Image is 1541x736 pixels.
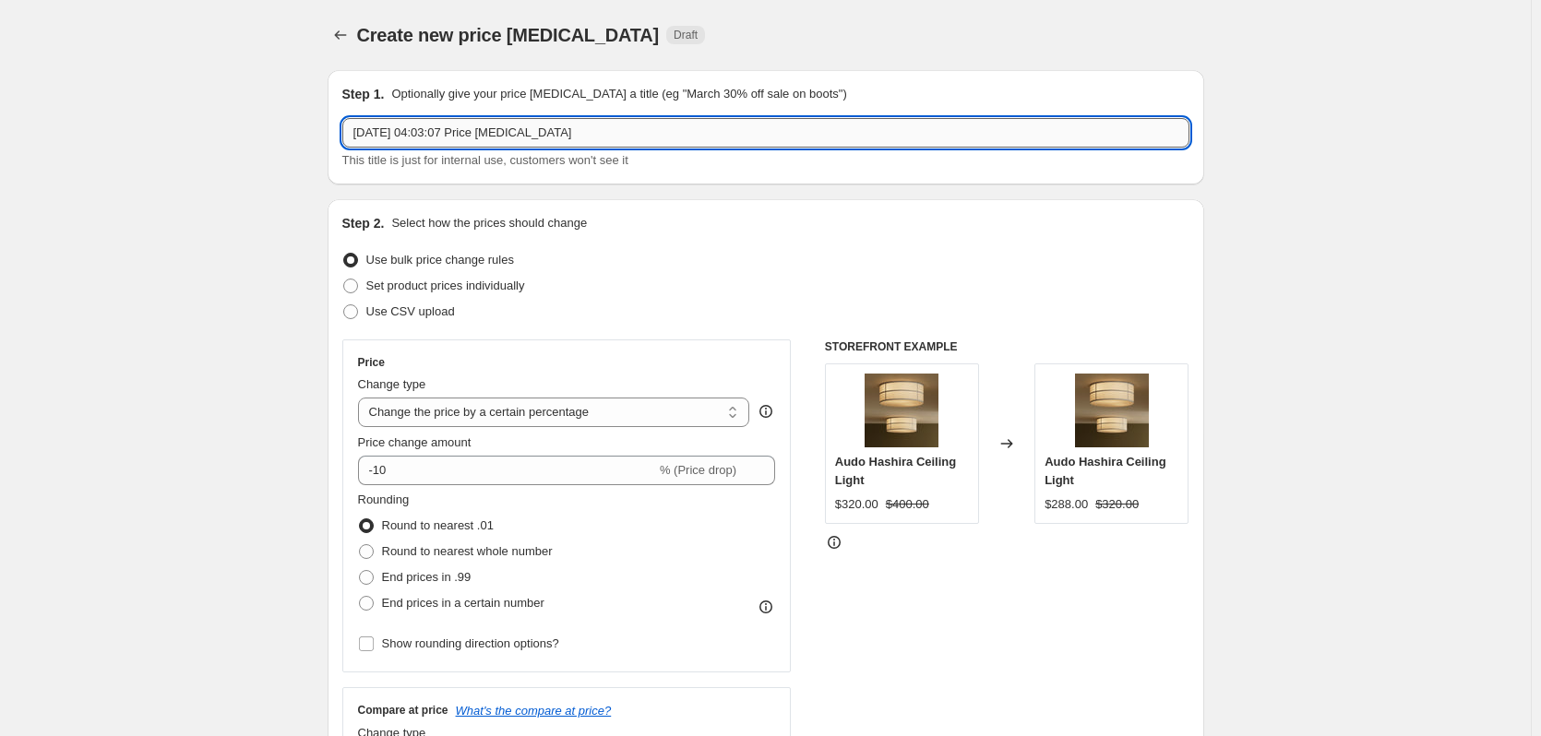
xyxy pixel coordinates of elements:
[366,279,525,292] span: Set product prices individually
[382,570,472,584] span: End prices in .99
[1095,495,1139,514] strike: $320.00
[1045,455,1165,487] span: Audo Hashira Ceiling Light
[382,544,553,558] span: Round to nearest whole number
[886,495,929,514] strike: $400.00
[366,304,455,318] span: Use CSV upload
[382,518,494,532] span: Round to nearest .01
[342,118,1189,148] input: 30% off holiday sale
[357,25,660,45] span: Create new price [MEDICAL_DATA]
[835,495,878,514] div: $320.00
[366,253,514,267] span: Use bulk price change rules
[1045,495,1088,514] div: $288.00
[342,214,385,232] h2: Step 2.
[674,28,698,42] span: Draft
[1075,374,1149,447] img: Audo_Hashira_Ceiling_Lamp_1_80x.jpg
[391,214,587,232] p: Select how the prices should change
[358,456,656,485] input: -15
[835,455,956,487] span: Audo Hashira Ceiling Light
[382,596,544,610] span: End prices in a certain number
[391,85,846,103] p: Optionally give your price [MEDICAL_DATA] a title (eg "March 30% off sale on boots")
[358,703,448,718] h3: Compare at price
[358,377,426,391] span: Change type
[358,435,472,449] span: Price change amount
[342,85,385,103] h2: Step 1.
[382,636,559,650] span: Show rounding direction options?
[825,339,1189,354] h6: STOREFRONT EXAMPLE
[342,153,628,167] span: This title is just for internal use, customers won't see it
[456,704,612,718] button: What's the compare at price?
[865,374,938,447] img: Audo_Hashira_Ceiling_Lamp_1_80x.jpg
[328,22,353,48] button: Price change jobs
[358,493,410,506] span: Rounding
[757,402,775,421] div: help
[358,355,385,370] h3: Price
[660,463,736,477] span: % (Price drop)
